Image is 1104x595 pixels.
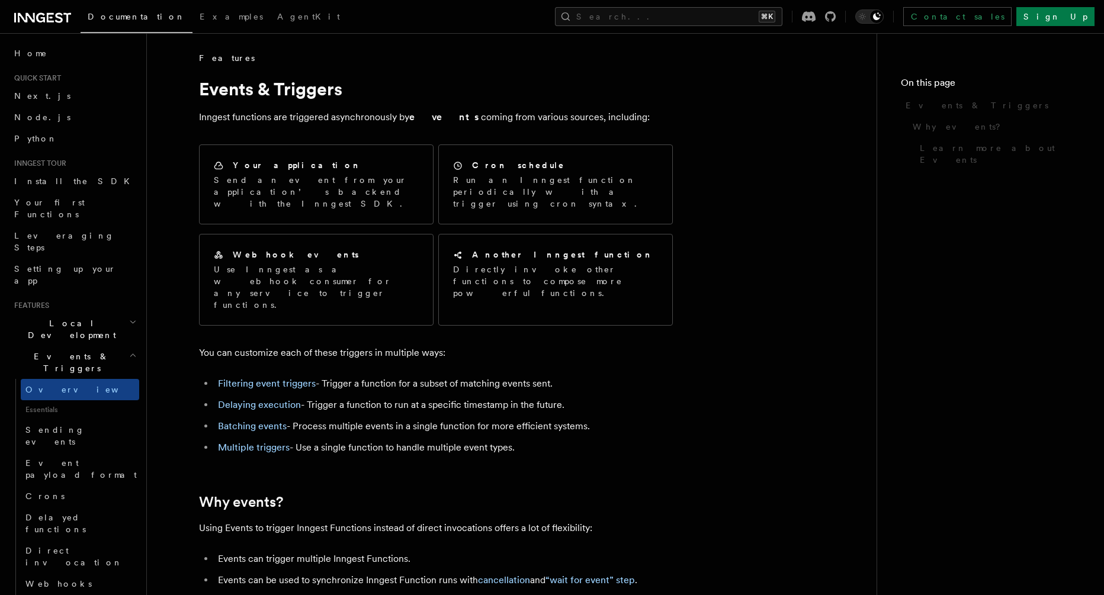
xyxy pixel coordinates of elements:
[9,225,139,258] a: Leveraging Steps
[199,52,255,64] span: Features
[9,159,66,168] span: Inngest tour
[21,400,139,419] span: Essentials
[9,313,139,346] button: Local Development
[9,258,139,291] a: Setting up your app
[14,47,47,59] span: Home
[21,573,139,594] a: Webhooks
[915,137,1080,171] a: Learn more about Events
[277,12,340,21] span: AgentKit
[903,7,1012,26] a: Contact sales
[901,95,1080,116] a: Events & Triggers
[14,176,137,186] span: Install the SDK
[199,144,434,224] a: Your applicationSend an event from your application’s backend with the Inngest SDK.
[88,12,185,21] span: Documentation
[199,109,673,126] p: Inngest functions are triggered asynchronously by coming from various sources, including:
[9,85,139,107] a: Next.js
[218,399,301,410] a: Delaying execution
[14,231,114,252] span: Leveraging Steps
[453,174,658,210] p: Run an Inngest function periodically with a trigger using cron syntax.
[200,12,263,21] span: Examples
[14,134,57,143] span: Python
[214,375,673,392] li: - Trigger a function for a subset of matching events sent.
[192,4,270,32] a: Examples
[409,111,481,123] strong: events
[21,379,139,400] a: Overview
[25,513,86,534] span: Delayed functions
[21,485,139,507] a: Crons
[214,572,673,588] li: Events can be used to synchronize Inngest Function runs with and .
[9,301,49,310] span: Features
[9,171,139,192] a: Install the SDK
[214,263,419,311] p: Use Inngest as a webhook consumer for any service to trigger functions.
[1016,7,1095,26] a: Sign Up
[9,128,139,149] a: Python
[9,43,139,64] a: Home
[21,540,139,573] a: Direct invocation
[199,520,673,536] p: Using Events to trigger Inngest Functions instead of direct invocations offers a lot of flexibility:
[453,263,658,299] p: Directly invoke other functions to compose more powerful functions.
[901,76,1080,95] h4: On this page
[218,442,290,453] a: Multiple triggers
[759,11,775,22] kbd: ⌘K
[555,7,782,26] button: Search...⌘K
[21,419,139,452] a: Sending events
[545,574,635,586] a: “wait for event” step
[25,546,123,567] span: Direct invocation
[214,397,673,413] li: - Trigger a function to run at a specific timestamp in the future.
[855,9,884,24] button: Toggle dark mode
[199,345,673,361] p: You can customize each of these triggers in multiple ways:
[9,192,139,225] a: Your first Functions
[199,234,434,326] a: Webhook eventsUse Inngest as a webhook consumer for any service to trigger functions.
[478,574,530,586] a: cancellation
[199,494,283,510] a: Why events?
[14,198,85,219] span: Your first Functions
[14,91,70,101] span: Next.js
[25,579,92,588] span: Webhooks
[906,99,1048,111] span: Events & Triggers
[14,264,116,285] span: Setting up your app
[472,249,653,260] h2: Another Inngest function
[9,350,129,374] span: Events & Triggers
[25,491,65,501] span: Crons
[438,144,673,224] a: Cron scheduleRun an Inngest function periodically with a trigger using cron syntax.
[233,159,361,171] h2: Your application
[81,4,192,33] a: Documentation
[270,4,347,32] a: AgentKit
[14,112,70,122] span: Node.js
[920,142,1080,166] span: Learn more about Events
[913,121,1009,133] span: Why events?
[25,425,85,446] span: Sending events
[9,73,61,83] span: Quick start
[25,385,147,394] span: Overview
[218,378,316,389] a: Filtering event triggers
[9,107,139,128] a: Node.js
[908,116,1080,137] a: Why events?
[21,507,139,540] a: Delayed functions
[9,346,139,379] button: Events & Triggers
[9,317,129,341] span: Local Development
[21,452,139,485] a: Event payload format
[233,249,359,260] h2: Webhook events
[218,420,287,432] a: Batching events
[472,159,565,171] h2: Cron schedule
[25,458,137,480] span: Event payload format
[214,439,673,456] li: - Use a single function to handle multiple event types.
[214,418,673,435] li: - Process multiple events in a single function for more efficient systems.
[438,234,673,326] a: Another Inngest functionDirectly invoke other functions to compose more powerful functions.
[214,551,673,567] li: Events can trigger multiple Inngest Functions.
[214,174,419,210] p: Send an event from your application’s backend with the Inngest SDK.
[199,78,673,99] h1: Events & Triggers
